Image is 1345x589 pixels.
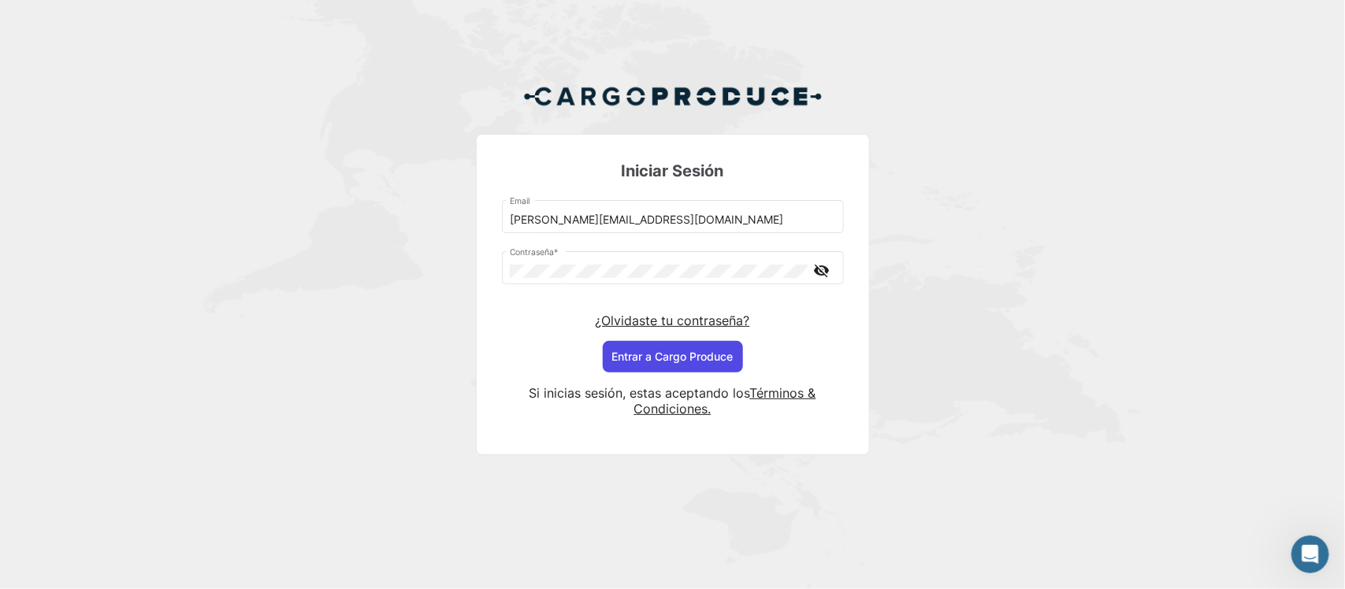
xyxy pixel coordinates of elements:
img: Cargo Produce Logo [523,77,823,115]
span: Si inicias sesión, estas aceptando los [529,385,750,401]
input: Email [510,213,835,227]
iframe: Intercom live chat [1291,535,1329,573]
mat-icon: visibility_off [812,261,831,280]
a: ¿Olvidaste tu contraseña? [596,313,750,328]
h3: Iniciar Sesión [502,160,844,182]
button: Entrar a Cargo Produce [603,341,743,372]
a: Términos & Condiciones. [634,385,816,417]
